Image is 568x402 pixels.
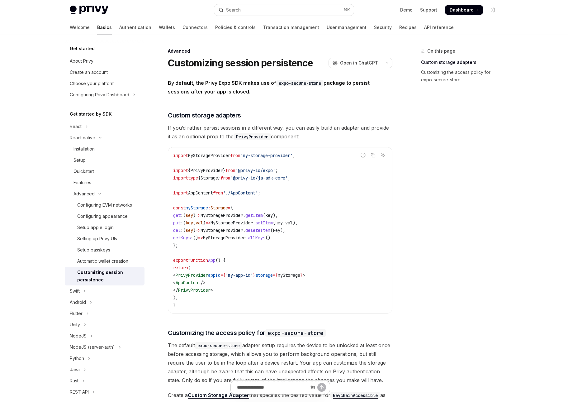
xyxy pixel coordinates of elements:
a: Connectors [182,20,208,35]
a: Support [420,7,437,13]
div: Setting up Privy UIs [77,235,117,242]
span: ⌘ K [343,7,350,12]
div: Python [70,355,84,362]
div: Create an account [70,69,108,76]
button: Open search [214,4,354,16]
span: AppContent [188,190,213,196]
span: return [173,265,188,270]
span: = [220,272,223,278]
button: Toggle Configuring Privy Dashboard section [65,89,144,100]
span: '@privy-io/js-sdk-core' [230,175,288,181]
span: MyStorageProvider [201,213,243,218]
span: ( [188,265,191,270]
span: => [206,220,211,226]
span: : [181,213,183,218]
span: ( [263,213,265,218]
span: } [223,168,225,173]
div: Unity [70,321,80,328]
span: On this page [427,47,455,55]
button: Toggle Android section [65,297,144,308]
div: Configuring appearance [77,213,128,220]
strong: By default, the Privy Expo SDK makes use of package to persist sessions after your app is closed. [168,80,370,95]
a: Welcome [70,20,90,35]
span: storage [255,272,273,278]
span: ); [173,295,178,300]
span: }; [173,242,178,248]
a: Choose your platform [65,78,144,89]
button: Toggle NodeJS section [65,330,144,342]
span: function [188,257,208,263]
code: expo-secure-store [276,80,324,87]
span: { [223,272,225,278]
span: key [186,220,193,226]
span: < [173,272,176,278]
div: Features [73,179,91,186]
div: Advanced [73,190,95,198]
span: import [173,168,188,173]
a: Create an account [65,67,144,78]
button: Toggle Java section [65,364,144,375]
div: Installation [73,145,95,153]
span: . [243,227,245,233]
span: ( [273,220,275,226]
span: from [213,190,223,196]
span: : [181,227,183,233]
span: import [173,190,188,196]
div: Setup apple login [77,224,114,231]
span: , [193,220,196,226]
span: { [198,175,201,181]
span: setItem [255,220,273,226]
a: Authentication [119,20,151,35]
a: Customizing the access policy for expo-secure-store [421,67,503,85]
div: Configuring Privy Dashboard [70,91,129,98]
span: > [211,287,213,293]
span: () [193,235,198,241]
h5: Get started [70,45,95,52]
span: ( [183,213,186,218]
div: Flutter [70,310,83,317]
span: Dashboard [450,7,474,13]
span: MyStorageProvider [203,235,245,241]
span: key [265,213,273,218]
a: expo-secure-store [276,80,324,86]
span: . [253,220,255,226]
span: ), [280,227,285,233]
button: Toggle React section [65,121,144,132]
code: expo-secure-store [195,342,242,349]
div: Swift [70,287,80,295]
span: } [300,272,303,278]
span: { [230,205,233,211]
span: { [188,168,191,173]
span: } [173,302,176,308]
span: App [208,257,215,263]
span: allKeys [248,235,265,241]
code: expo-secure-store [265,329,326,337]
span: MyStorageProvider [201,227,243,233]
span: key [273,227,280,233]
div: Search... [226,6,244,14]
button: Toggle Flutter section [65,308,144,319]
button: Copy the contents from the code block [369,151,377,159]
span: : [191,235,193,241]
button: Report incorrect code [359,151,367,159]
span: ( [183,220,186,226]
span: : [208,205,211,211]
span: PrivyProvider [191,168,223,173]
span: export [173,257,188,263]
a: Automatic wallet creation [65,256,144,267]
span: from [225,168,235,173]
span: > [303,272,305,278]
h1: Customizing session persistence [168,57,313,69]
span: } [218,175,220,181]
span: 'my-app-id' [225,272,253,278]
code: PrivyProvider [234,133,271,140]
a: Recipes [399,20,417,35]
span: ) [193,227,196,233]
div: NodeJS (server-auth) [70,343,115,351]
a: Demo [400,7,413,13]
div: Configuring EVM networks [77,201,132,209]
span: The default adapter setup requires the device to be unlocked at least once before accessing stora... [168,341,392,385]
a: Customizing session persistence [65,267,144,285]
span: Customizing the access policy for [168,328,326,337]
span: => [198,235,203,241]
